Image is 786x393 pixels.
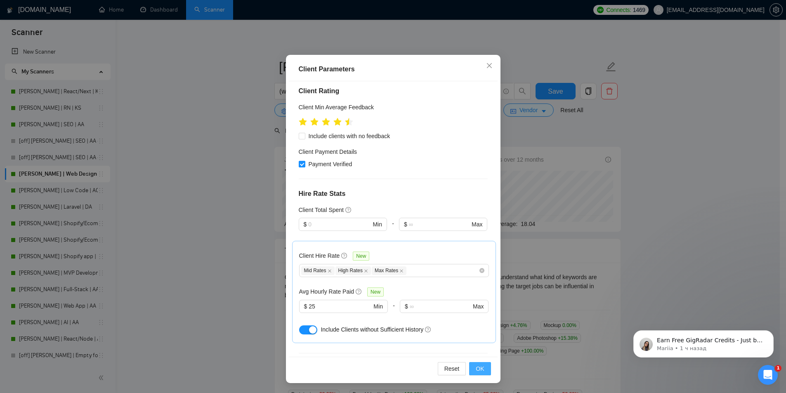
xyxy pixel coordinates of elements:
span: 1 [775,365,781,372]
span: close [399,269,404,273]
span: star [322,118,330,126]
div: - [387,218,399,241]
span: close-circle [479,268,484,273]
button: OK [469,362,491,375]
span: $ [405,302,408,311]
span: High Rates [335,266,371,275]
iframe: Intercom notifications сообщение [621,313,786,371]
span: close [486,62,493,69]
span: Min [373,220,382,229]
span: Mid Rates [301,266,335,275]
span: $ [404,220,407,229]
span: Max Rates [372,266,406,275]
h5: Client Min Average Feedback [299,103,374,112]
span: star [345,118,353,126]
span: close [364,269,368,273]
input: 0 [309,302,372,311]
span: New [367,287,384,297]
input: ∞ [409,220,470,229]
span: question-circle [345,207,352,213]
h5: Client Total Spent [299,205,344,214]
h5: Avg Hourly Rate Paid [299,287,354,296]
span: Include Clients without Sufficient History [321,326,423,333]
span: OK [476,364,484,373]
h4: Client Payment Details [299,147,357,156]
button: Close [478,55,500,77]
span: question-circle [356,288,362,295]
input: 0 [308,220,371,229]
h5: Client Hire Rate [299,251,340,260]
span: Include clients with no feedback [305,132,394,141]
span: Reset [444,364,460,373]
div: Client Parameters [299,64,488,74]
div: - [388,300,400,323]
iframe: Intercom live chat [758,365,778,385]
span: question-circle [425,326,432,333]
span: star [299,118,307,126]
h4: Client Rating [299,86,488,96]
button: Reset [438,362,466,375]
span: Min [373,302,383,311]
span: star [310,118,319,126]
span: $ [304,302,307,311]
span: question-circle [341,252,348,259]
span: Max [472,220,482,229]
span: $ [304,220,307,229]
span: star [333,118,342,126]
span: Max [473,302,484,311]
span: New [353,252,369,261]
span: close [328,269,332,273]
span: Payment Verified [305,160,356,169]
input: ∞ [410,302,471,311]
h4: Hire Rate Stats [299,189,488,199]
